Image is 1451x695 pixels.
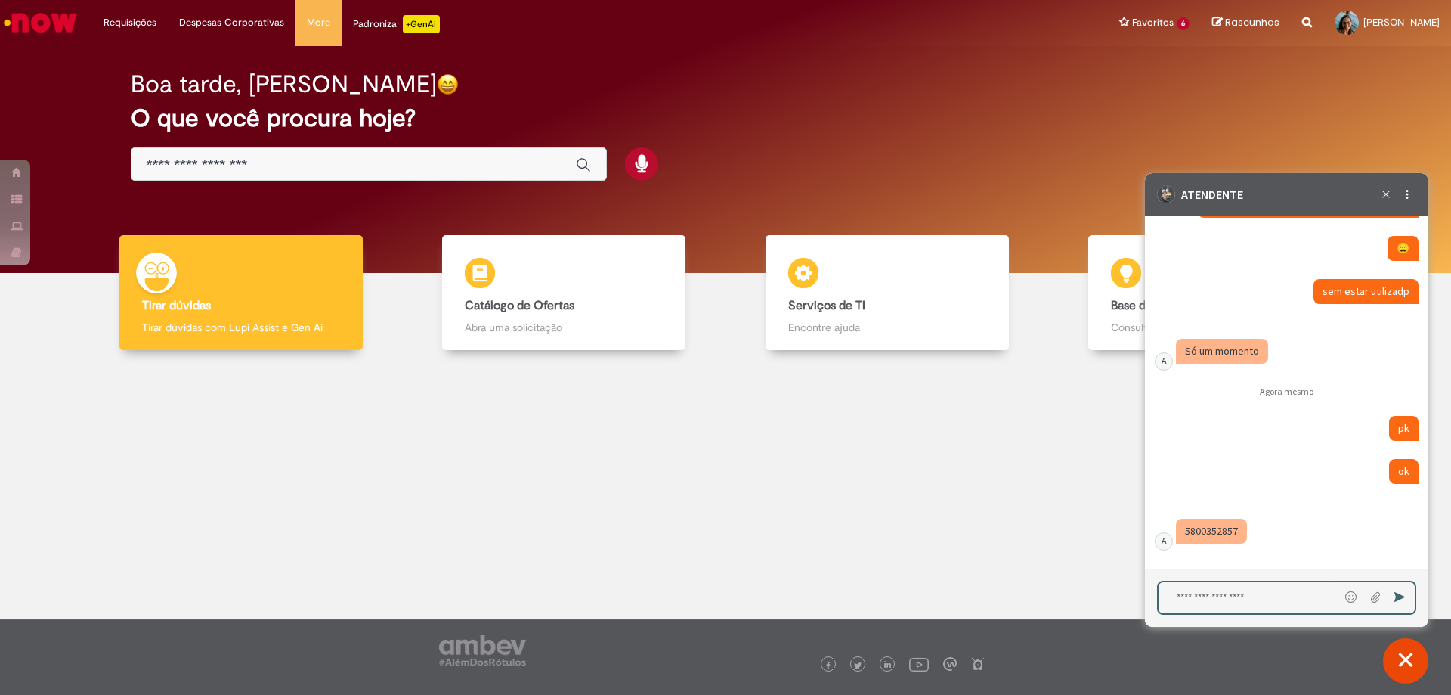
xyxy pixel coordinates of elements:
span: Rascunhos [1225,15,1279,29]
p: Tirar dúvidas com Lupi Assist e Gen Ai [142,320,340,335]
b: Catálogo de Ofertas [465,298,574,313]
p: Encontre ajuda [788,320,986,335]
span: Requisições [104,15,156,30]
b: Tirar dúvidas [142,298,211,313]
a: Tirar dúvidas Tirar dúvidas com Lupi Assist e Gen Ai [79,235,403,351]
span: 6 [1177,17,1190,30]
img: logo_footer_youtube.png [909,654,929,674]
span: [PERSON_NAME] [1363,16,1440,29]
b: Base de Conhecimento [1111,298,1236,313]
img: logo_footer_facebook.png [825,662,832,669]
div: Padroniza [353,15,440,33]
p: Abra uma solicitação [465,320,663,335]
img: logo_footer_ambev_rotulo_gray.png [439,635,526,666]
img: logo_footer_twitter.png [854,662,862,669]
a: Catálogo de Ofertas Abra uma solicitação [403,235,726,351]
a: Base de Conhecimento Consulte e aprenda [1049,235,1372,351]
img: happy-face.png [437,73,459,95]
img: logo_footer_workplace.png [943,657,957,671]
p: Consulte e aprenda [1111,320,1309,335]
span: Favoritos [1132,15,1174,30]
img: logo_footer_naosei.png [971,657,985,671]
iframe: Suporte do Bate-Papo [1145,173,1428,627]
img: ServiceNow [2,8,79,38]
p: +GenAi [403,15,440,33]
span: Despesas Corporativas [179,15,284,30]
span: More [307,15,330,30]
img: logo_footer_linkedin.png [884,661,892,670]
button: Fechar conversa de suporte [1383,638,1428,684]
h2: Boa tarde, [PERSON_NAME] [131,71,437,98]
h2: O que você procura hoje? [131,105,1321,132]
a: Serviços de TI Encontre ajuda [725,235,1049,351]
a: Rascunhos [1212,16,1279,30]
b: Serviços de TI [788,298,865,313]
